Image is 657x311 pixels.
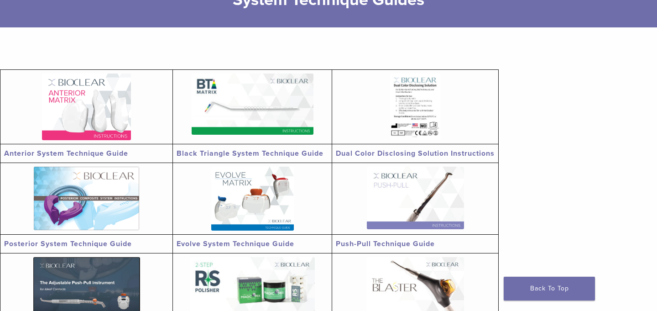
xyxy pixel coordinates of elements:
a: Anterior System Technique Guide [4,149,128,158]
a: Dual Color Disclosing Solution Instructions [336,149,495,158]
a: Back To Top [504,277,595,300]
a: Evolve System Technique Guide [177,239,294,248]
a: Push-Pull Technique Guide [336,239,435,248]
a: Posterior System Technique Guide [4,239,132,248]
a: Black Triangle System Technique Guide [177,149,323,158]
